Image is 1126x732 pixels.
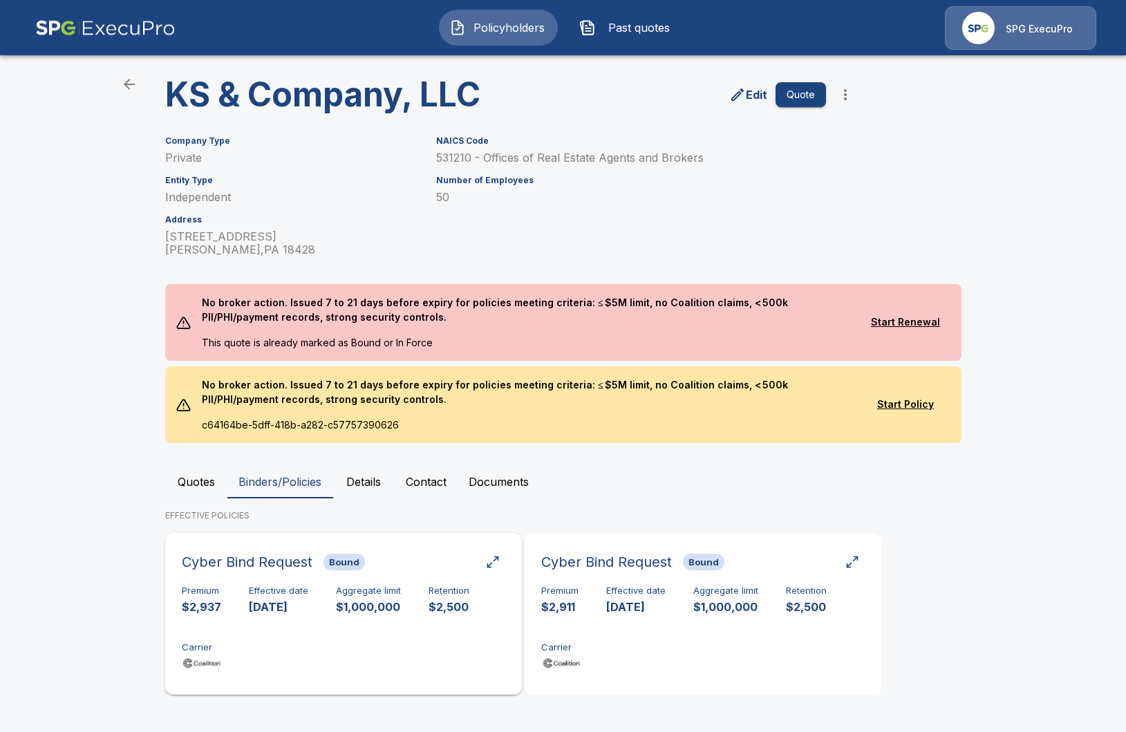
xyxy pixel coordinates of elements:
span: Bound [323,556,365,567]
h6: Cyber Bind Request [541,551,672,573]
p: Edit [746,86,767,103]
div: policyholder tabs [165,465,961,498]
h6: NAICS Code [436,136,826,146]
h6: Carrier [182,642,223,653]
h6: Cyber Bind Request [182,551,312,573]
button: Start Policy [861,392,950,417]
h6: Retention [429,585,469,597]
button: Details [332,465,395,498]
button: Documents [458,465,540,498]
a: Agency IconSPG ExecuPro [945,6,1096,50]
button: Binders/Policies [227,465,332,498]
a: edit [726,84,770,106]
h6: Effective date [606,585,666,597]
h6: Number of Employees [436,176,826,185]
p: No broker action. Issued 7 to 21 days before expiry for policies meeting criteria: ≤ $5M limit, n... [191,284,861,335]
button: Policyholders IconPolicyholders [439,10,558,46]
span: Policyholders [471,19,547,36]
h6: Retention [786,585,827,597]
p: $2,937 [182,599,221,615]
span: Past quotes [601,19,677,36]
p: [DATE] [249,599,308,615]
p: $1,000,000 [693,599,758,615]
img: Agency Icon [962,12,995,44]
p: [STREET_ADDRESS] [PERSON_NAME] , PA 18428 [165,230,420,256]
h6: Aggregate limit [336,585,401,597]
h6: Carrier [541,642,583,653]
img: Carrier [541,656,583,670]
img: Past quotes Icon [579,19,596,36]
h6: Premium [541,585,579,597]
button: Past quotes IconPast quotes [569,10,688,46]
span: Bound [683,556,724,567]
button: Start Renewal [861,310,950,335]
p: SPG ExecuPro [1006,22,1073,36]
p: 50 [436,191,826,204]
img: Policyholders Icon [449,19,466,36]
h6: Company Type [165,136,420,146]
p: c64164be-5dff-418b-a282-c57757390626 [191,417,861,443]
button: more [832,81,859,109]
h6: Entity Type [165,176,420,185]
h6: Effective date [249,585,308,597]
img: Carrier [182,656,223,670]
a: back [115,71,143,98]
p: This quote is already marked as Bound or In Force [191,335,861,361]
p: $2,500 [429,599,469,615]
p: [DATE] [606,599,666,615]
h6: Premium [182,585,221,597]
h6: Aggregate limit [693,585,758,597]
p: EFFECTIVE POLICIES [165,509,961,522]
button: Quote [776,82,826,108]
p: $1,000,000 [336,599,401,615]
p: Private [165,151,420,165]
p: No broker action. Issued 7 to 21 days before expiry for policies meeting criteria: ≤ $5M limit, n... [191,366,861,417]
p: $2,500 [786,599,827,615]
p: 531210 - Offices of Real Estate Agents and Brokers [436,151,826,165]
button: Contact [395,465,458,498]
p: $2,911 [541,599,579,615]
img: AA Logo [35,6,176,50]
button: Quotes [165,465,227,498]
h3: KS & Company, LLC [165,75,507,114]
p: Independent [165,191,420,204]
h6: Address [165,215,420,225]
